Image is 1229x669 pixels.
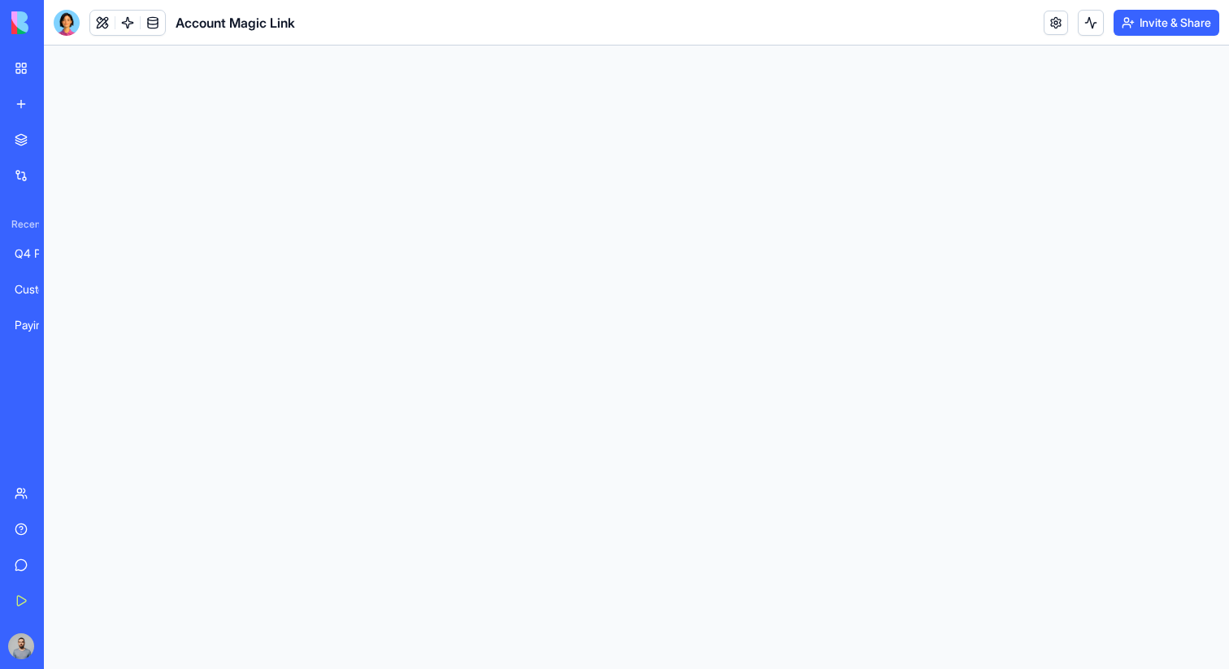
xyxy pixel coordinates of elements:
[5,273,70,306] a: Customer Analytics Dashboard
[11,11,112,34] img: logo
[5,309,70,341] a: Paying Users Analytics Dashboard
[15,245,60,262] div: Q4 Project Tracker
[5,218,39,231] span: Recent
[15,317,60,333] div: Paying Users Analytics Dashboard
[1114,10,1219,36] button: Invite & Share
[176,13,295,33] span: Account Magic Link
[15,281,60,298] div: Customer Analytics Dashboard
[8,633,34,659] img: image_123650291_bsq8ao.jpg
[5,237,70,270] a: Q4 Project Tracker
